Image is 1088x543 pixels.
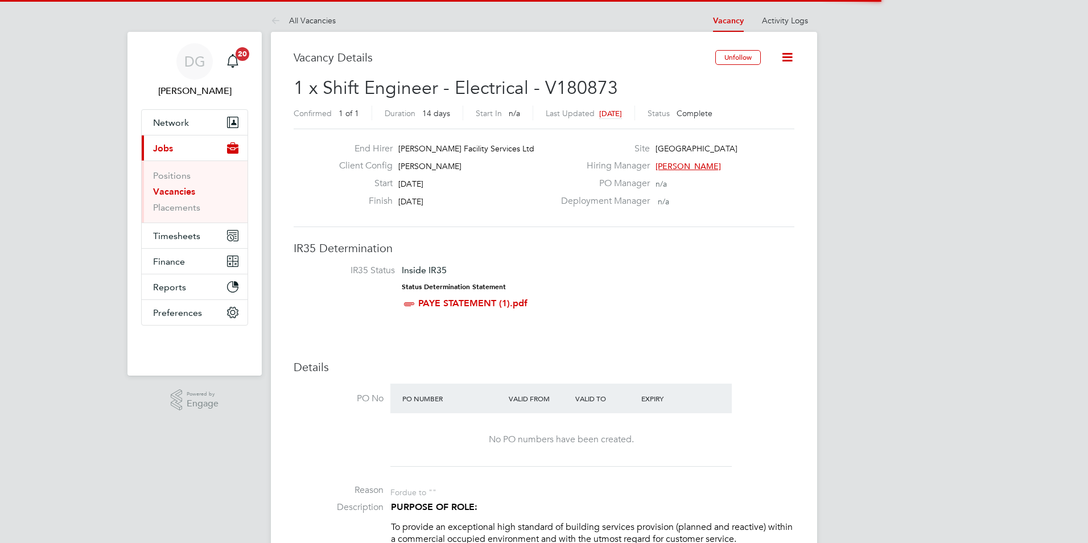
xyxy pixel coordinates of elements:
div: Expiry [638,388,705,409]
span: 1 of 1 [339,108,359,118]
a: Placements [153,202,200,213]
a: Vacancies [153,186,195,197]
label: Confirmed [294,108,332,118]
div: Jobs [142,161,248,223]
label: End Hirer [330,143,393,155]
a: Vacancy [713,16,744,26]
div: For due to "" [390,484,436,497]
a: Go to home page [141,337,248,355]
span: [DATE] [599,109,622,118]
a: DG[PERSON_NAME] [141,43,248,98]
span: Network [153,117,189,128]
span: 14 days [422,108,450,118]
label: Start [330,178,393,190]
label: Reason [294,484,384,496]
a: 20 [221,43,244,80]
strong: PURPOSE OF ROLE: [391,501,477,512]
span: Preferences [153,307,202,318]
span: [PERSON_NAME] [398,161,461,171]
span: Finance [153,256,185,267]
button: Jobs [142,135,248,161]
span: Daniel Gwynn [141,84,248,98]
span: Timesheets [153,231,200,241]
span: Jobs [153,143,173,154]
strong: Status Determination Statement [402,283,506,291]
nav: Main navigation [127,32,262,376]
label: Duration [385,108,415,118]
div: Valid From [506,388,572,409]
div: Valid To [572,388,639,409]
span: Complete [677,108,712,118]
div: PO Number [399,388,506,409]
span: Inside IR35 [402,265,447,275]
a: Positions [153,170,191,181]
span: n/a [658,196,669,207]
span: Engage [187,399,219,409]
button: Unfollow [715,50,761,65]
label: Client Config [330,160,393,172]
button: Network [142,110,248,135]
span: [GEOGRAPHIC_DATA] [656,143,737,154]
h3: IR35 Determination [294,241,794,256]
span: 1 x Shift Engineer - Electrical - V180873 [294,77,618,99]
span: [DATE] [398,196,423,207]
h3: Details [294,360,794,375]
button: Finance [142,249,248,274]
span: [PERSON_NAME] Facility Services Ltd [398,143,534,154]
label: Finish [330,195,393,207]
a: Powered byEngage [171,389,219,411]
span: Reports [153,282,186,293]
label: Site [554,143,650,155]
div: No PO numbers have been created. [402,434,720,446]
a: PAYE STATEMENT (1).pdf [418,298,527,308]
button: Reports [142,274,248,299]
label: Hiring Manager [554,160,650,172]
label: Status [648,108,670,118]
span: Powered by [187,389,219,399]
img: fastbook-logo-retina.png [142,337,248,355]
button: Timesheets [142,223,248,248]
span: 20 [236,47,249,61]
a: Activity Logs [762,15,808,26]
h3: Vacancy Details [294,50,715,65]
button: Preferences [142,300,248,325]
span: n/a [656,179,667,189]
span: DG [184,54,205,69]
a: All Vacancies [271,15,336,26]
label: Description [294,501,384,513]
label: PO Manager [554,178,650,190]
span: [PERSON_NAME] [656,161,721,171]
label: Start In [476,108,502,118]
label: Deployment Manager [554,195,650,207]
span: n/a [509,108,520,118]
label: PO No [294,393,384,405]
label: Last Updated [546,108,595,118]
span: [DATE] [398,179,423,189]
label: IR35 Status [305,265,395,277]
